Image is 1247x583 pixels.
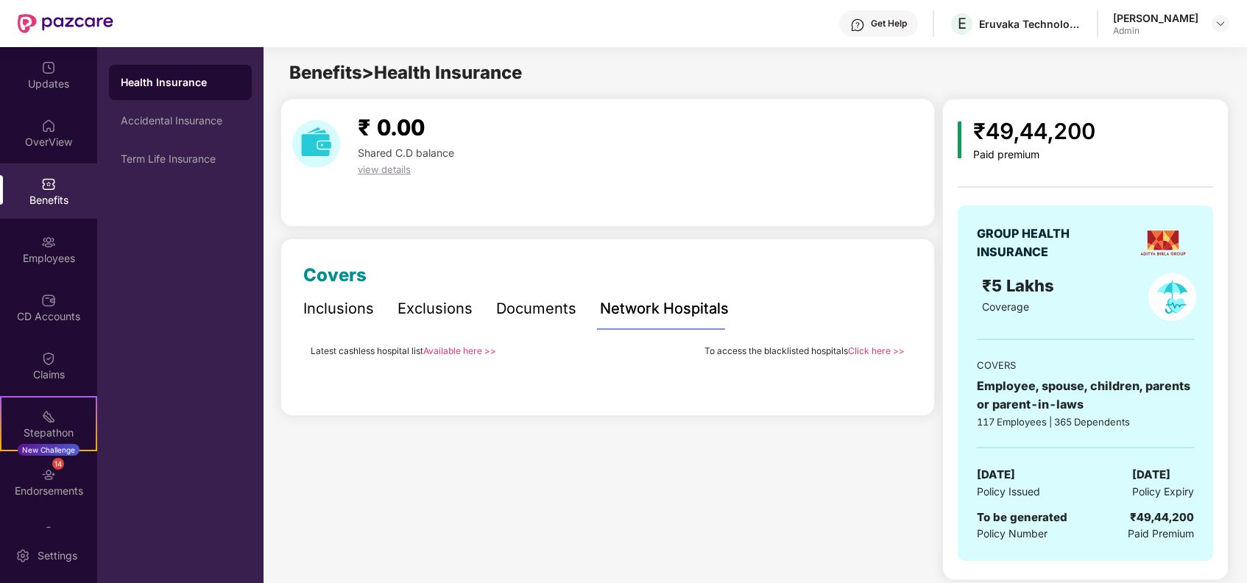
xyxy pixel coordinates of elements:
div: Paid premium [973,149,1095,161]
span: ₹5 Lakhs [982,276,1059,295]
div: 14 [52,458,64,470]
div: New Challenge [18,444,80,456]
img: svg+xml;base64,PHN2ZyB4bWxucz0iaHR0cDovL3d3dy53My5vcmcvMjAwMC9zdmciIHdpZHRoPSIyMSIgaGVpZ2h0PSIyMC... [41,409,56,424]
img: svg+xml;base64,PHN2ZyBpZD0iQmVuZWZpdHMiIHhtbG5zPSJodHRwOi8vd3d3LnczLm9yZy8yMDAwL3N2ZyIgd2lkdGg9Ij... [41,177,56,191]
span: To be generated [977,510,1067,524]
img: icon [958,121,961,158]
span: view details [358,163,411,175]
span: Benefits > Health Insurance [289,62,522,83]
span: Shared C.D balance [358,146,454,159]
div: ₹49,44,200 [973,114,1095,149]
img: svg+xml;base64,PHN2ZyBpZD0iQ2xhaW0iIHhtbG5zPSJodHRwOi8vd3d3LnczLm9yZy8yMDAwL3N2ZyIgd2lkdGg9IjIwIi... [41,351,56,366]
div: Stepathon [1,425,96,440]
img: New Pazcare Logo [18,14,113,33]
img: svg+xml;base64,PHN2ZyBpZD0iSGVscC0zMngzMiIgeG1sbnM9Imh0dHA6Ly93d3cudzMub3JnLzIwMDAvc3ZnIiB3aWR0aD... [850,18,865,32]
div: Documents [496,297,576,320]
span: Policy Issued [977,484,1040,500]
div: Network Hospitals [600,297,729,320]
div: Get Help [871,18,907,29]
img: svg+xml;base64,PHN2ZyBpZD0iTXlfT3JkZXJzIiBkYXRhLW5hbWU9Ik15IE9yZGVycyIgeG1sbnM9Imh0dHA6Ly93d3cudz... [41,526,56,540]
span: To access the blacklisted hospitals [704,345,848,356]
a: Available here >> [423,345,496,356]
span: ₹ 0.00 [358,114,425,141]
img: svg+xml;base64,PHN2ZyBpZD0iRW1wbG95ZWVzIiB4bWxucz0iaHR0cDovL3d3dy53My5vcmcvMjAwMC9zdmciIHdpZHRoPS... [41,235,56,250]
div: Health Insurance [121,75,240,90]
span: E [958,15,967,32]
img: policyIcon [1148,273,1196,321]
div: Exclusions [398,297,473,320]
span: Paid Premium [1128,526,1194,542]
span: Latest cashless hospital list [311,345,423,356]
img: svg+xml;base64,PHN2ZyBpZD0iU2V0dGluZy0yMHgyMCIgeG1sbnM9Imh0dHA6Ly93d3cudzMub3JnLzIwMDAvc3ZnIiB3aW... [15,548,30,563]
span: [DATE] [1132,466,1170,484]
img: download [292,120,340,168]
span: Coverage [982,300,1029,313]
div: Employee, spouse, children, parents or parent-in-laws [977,377,1194,414]
div: 117 Employees | 365 Dependents [977,414,1194,429]
span: [DATE] [977,466,1015,484]
div: Inclusions [303,297,374,320]
div: Eruvaka Technologies Private Limited [979,17,1082,31]
div: GROUP HEALTH INSURANCE [977,225,1106,261]
img: svg+xml;base64,PHN2ZyBpZD0iVXBkYXRlZCIgeG1sbnM9Imh0dHA6Ly93d3cudzMub3JnLzIwMDAvc3ZnIiB3aWR0aD0iMj... [41,60,56,75]
img: svg+xml;base64,PHN2ZyBpZD0iRHJvcGRvd24tMzJ4MzIiIHhtbG5zPSJodHRwOi8vd3d3LnczLm9yZy8yMDAwL3N2ZyIgd2... [1215,18,1226,29]
div: COVERS [977,358,1194,372]
img: svg+xml;base64,PHN2ZyBpZD0iSG9tZSIgeG1sbnM9Imh0dHA6Ly93d3cudzMub3JnLzIwMDAvc3ZnIiB3aWR0aD0iMjAiIG... [41,119,56,133]
span: Covers [303,264,367,286]
div: Accidental Insurance [121,115,240,127]
div: [PERSON_NAME] [1113,11,1198,25]
span: Policy Number [977,527,1048,540]
img: svg+xml;base64,PHN2ZyBpZD0iQ0RfQWNjb3VudHMiIGRhdGEtbmFtZT0iQ0QgQWNjb3VudHMiIHhtbG5zPSJodHRwOi8vd3... [41,293,56,308]
div: ₹49,44,200 [1130,509,1194,526]
img: svg+xml;base64,PHN2ZyBpZD0iRW5kb3JzZW1lbnRzIiB4bWxucz0iaHR0cDovL3d3dy53My5vcmcvMjAwMC9zdmciIHdpZH... [41,467,56,482]
div: Term Life Insurance [121,153,240,165]
img: insurerLogo [1137,217,1189,269]
div: Admin [1113,25,1198,37]
span: Policy Expiry [1132,484,1194,500]
a: Click here >> [848,345,905,356]
div: Settings [33,548,82,563]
